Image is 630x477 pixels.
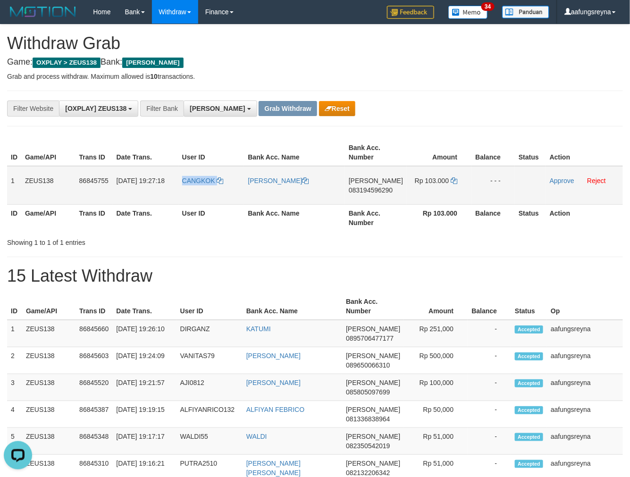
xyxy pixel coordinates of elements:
[150,73,158,80] strong: 10
[244,139,345,166] th: Bank Acc. Name
[22,347,76,374] td: ZEUS138
[468,293,511,320] th: Balance
[21,139,76,166] th: Game/API
[319,101,355,116] button: Reset
[7,374,22,401] td: 3
[178,139,244,166] th: User ID
[76,320,112,347] td: 86845660
[471,166,515,205] td: - - -
[468,320,511,347] td: -
[346,335,394,342] span: Copy 0895706477177 to clipboard
[176,374,243,401] td: AJI0812
[515,204,546,231] th: Status
[22,293,76,320] th: Game/API
[515,460,543,468] span: Accepted
[448,6,488,19] img: Button%20Memo.svg
[547,347,623,374] td: aafungsreyna
[7,428,22,455] td: 5
[349,177,403,184] span: [PERSON_NAME]
[547,320,623,347] td: aafungsreyna
[415,177,449,184] span: Rp 103.000
[76,204,113,231] th: Trans ID
[346,469,390,477] span: Copy 082132206342 to clipboard
[7,58,623,67] h4: Game: Bank:
[178,204,244,231] th: User ID
[21,204,76,231] th: Game/API
[515,139,546,166] th: Status
[246,406,304,413] a: ALFIYAN FEBRICO
[7,166,21,205] td: 1
[407,204,471,231] th: Rp 103.000
[404,347,468,374] td: Rp 500,000
[515,379,543,387] span: Accepted
[246,352,301,360] a: [PERSON_NAME]
[112,347,176,374] td: [DATE] 19:24:09
[515,433,543,441] span: Accepted
[547,293,623,320] th: Op
[113,204,178,231] th: Date Trans.
[481,2,494,11] span: 34
[259,101,317,116] button: Grab Withdraw
[515,406,543,414] span: Accepted
[176,401,243,428] td: ALFIYANRICO132
[587,177,606,184] a: Reject
[76,139,113,166] th: Trans ID
[511,293,547,320] th: Status
[7,320,22,347] td: 1
[246,379,301,386] a: [PERSON_NAME]
[122,58,183,68] span: [PERSON_NAME]
[407,139,471,166] th: Amount
[76,374,112,401] td: 86845520
[404,374,468,401] td: Rp 100,000
[246,460,301,477] a: [PERSON_NAME] [PERSON_NAME]
[112,428,176,455] td: [DATE] 19:17:17
[7,5,79,19] img: MOTION_logo.png
[404,293,468,320] th: Amount
[346,460,400,467] span: [PERSON_NAME]
[546,139,623,166] th: Action
[404,320,468,347] td: Rp 251,000
[22,401,76,428] td: ZEUS138
[404,428,468,455] td: Rp 51,000
[550,177,574,184] a: Approve
[243,293,342,320] th: Bank Acc. Name
[246,433,267,440] a: WALDI
[33,58,101,68] span: OXPLAY > ZEUS138
[7,34,623,53] h1: Withdraw Grab
[112,374,176,401] td: [DATE] 19:21:57
[7,72,623,81] p: Grab and process withdraw. Maximum allowed is transactions.
[112,401,176,428] td: [DATE] 19:19:15
[76,428,112,455] td: 86845348
[176,347,243,374] td: VANITAS79
[4,4,32,32] button: Open LiveChat chat widget
[515,352,543,360] span: Accepted
[546,204,623,231] th: Action
[182,177,215,184] span: CANGKOK
[182,177,224,184] a: CANGKOK
[345,139,407,166] th: Bank Acc. Number
[7,139,21,166] th: ID
[468,374,511,401] td: -
[547,428,623,455] td: aafungsreyna
[176,428,243,455] td: WALDI55
[76,293,112,320] th: Trans ID
[184,100,257,117] button: [PERSON_NAME]
[112,320,176,347] td: [DATE] 19:26:10
[346,352,400,360] span: [PERSON_NAME]
[190,105,245,112] span: [PERSON_NAME]
[7,401,22,428] td: 4
[140,100,184,117] div: Filter Bank
[346,415,390,423] span: Copy 081336838964 to clipboard
[345,204,407,231] th: Bank Acc. Number
[7,234,255,247] div: Showing 1 to 1 of 1 entries
[21,166,76,205] td: ZEUS138
[76,347,112,374] td: 86845603
[404,401,468,428] td: Rp 50,000
[22,374,76,401] td: ZEUS138
[547,401,623,428] td: aafungsreyna
[7,204,21,231] th: ID
[113,139,178,166] th: Date Trans.
[117,177,165,184] span: [DATE] 19:27:18
[468,347,511,374] td: -
[471,139,515,166] th: Balance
